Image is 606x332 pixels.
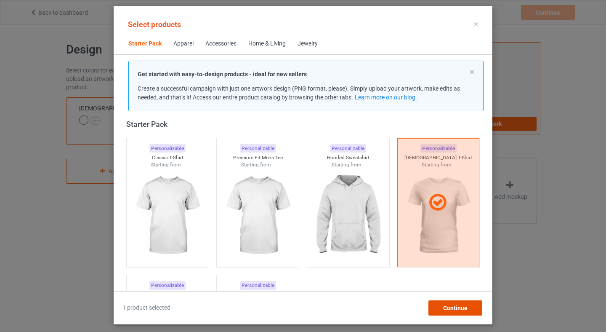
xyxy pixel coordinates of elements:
span: Create a successful campaign with just one artwork design (PNG format, please). Simply upload you... [138,85,460,101]
div: Premium Fit Mens Tee [217,154,299,161]
div: Classic T-Shirt [127,154,209,161]
div: Hooded Sweatshirt [307,154,389,161]
div: Apparel [173,40,194,48]
div: Starting from -- [307,161,389,169]
span: Select products [128,20,181,29]
img: regular.jpg [130,169,205,263]
div: Personalizable [330,144,366,153]
div: Starting from -- [127,161,209,169]
a: Learn more on our blog. [355,94,417,101]
span: Continue [443,305,468,311]
div: Personalizable [240,144,276,153]
img: regular.jpg [220,169,295,263]
div: Personalizable [240,281,276,290]
div: Personalizable [149,144,186,153]
div: Personalizable [149,281,186,290]
strong: Get started with easy-to-design products - ideal for new sellers [138,71,307,78]
div: Starter Pack [126,119,484,129]
div: Jewelry [298,40,318,48]
span: 1 product selected [122,304,170,312]
div: Continue [428,300,482,316]
div: Home & Living [248,40,286,48]
span: Starter Pack [122,34,167,54]
div: Starting from -- [217,161,299,169]
img: regular.jpg [311,169,386,263]
div: Accessories [205,40,237,48]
